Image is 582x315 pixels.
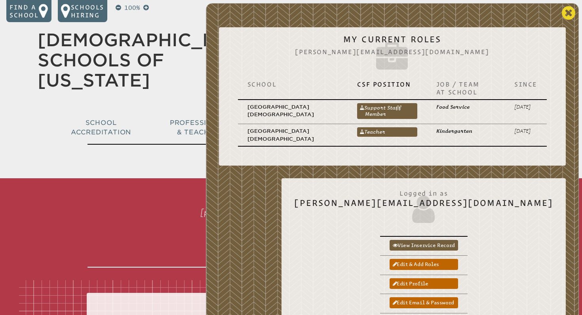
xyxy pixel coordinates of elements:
p: [DATE] [514,103,537,111]
p: Kindergarten [436,127,495,135]
p: [DATE] [514,127,537,135]
p: Job / Team at School [436,80,495,96]
p: [GEOGRAPHIC_DATA][DEMOGRAPHIC_DATA] [247,127,339,143]
h1: Teacher Inservice Record [87,181,495,268]
p: Food Service [436,103,495,111]
span: Professional Development & Teacher Certification [170,119,285,136]
p: Find a school [10,3,39,19]
p: 100% [123,3,142,13]
h2: [PERSON_NAME][EMAIL_ADDRESS][DOMAIN_NAME] [294,185,553,225]
p: Since [514,80,537,88]
span: School Accreditation [71,119,131,136]
a: Edit profile [390,278,458,289]
h2: My Current Roles [232,34,553,74]
a: View inservice record [390,240,458,251]
p: Schools Hiring [71,3,104,19]
p: [GEOGRAPHIC_DATA][DEMOGRAPHIC_DATA] [247,103,339,119]
a: Edit & add roles [390,259,458,270]
a: Edit email & password [390,297,458,308]
a: [DEMOGRAPHIC_DATA] Schools of [US_STATE] [38,30,262,91]
p: CSF Position [357,80,417,88]
p: School [247,80,339,88]
a: Teacher [357,127,417,137]
a: Support Staff Member [357,103,417,119]
span: Logged in as [294,185,553,198]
